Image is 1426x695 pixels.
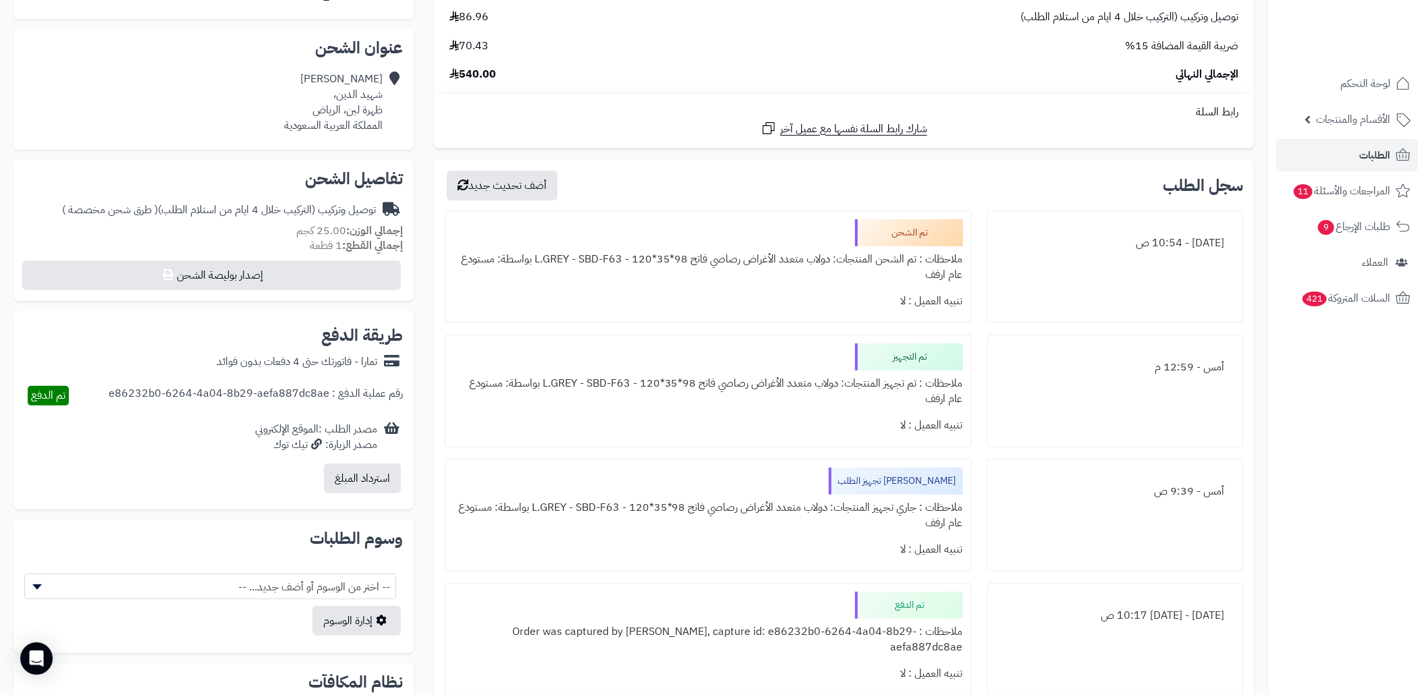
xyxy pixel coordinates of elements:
a: شارك رابط السلة نفسها مع عميل آخر [761,120,927,137]
span: المراجعات والأسئلة [1292,182,1390,200]
div: ملاحظات : Order was captured by [PERSON_NAME], capture id: e86232b0-6264-4a04-8b29-aefa887dc8ae [454,619,963,661]
span: 70.43 [449,38,489,54]
span: الإجمالي النهائي [1176,67,1238,82]
span: -- اختر من الوسوم أو أضف جديد... -- [25,574,395,600]
div: تم التجهيز [855,343,963,370]
div: ملاحظات : تم تجهيز المنتجات: دولاب متعدد الأغراض رصاصي فاتح 98*35*120 - L.GREY - SBD-F63 بواسطة: ... [454,370,963,412]
div: رقم عملية الدفع : e86232b0-6264-4a04-8b29-aefa887dc8ae [109,386,403,406]
span: توصيل وتركيب (التركيب خلال 4 ايام من استلام الطلب) [1020,9,1238,25]
div: [DATE] - 10:54 ص [996,230,1234,256]
h2: نظام المكافآت [24,674,403,690]
div: توصيل وتركيب (التركيب خلال 4 ايام من استلام الطلب) [62,202,376,218]
div: [PERSON_NAME] تجهيز الطلب [829,468,963,495]
span: لوحة التحكم [1340,74,1390,93]
span: 421 [1302,291,1327,306]
span: 540.00 [449,67,496,82]
button: إصدار بوليصة الشحن [22,260,401,290]
h2: وسوم الطلبات [24,530,403,547]
a: السلات المتروكة421 [1276,282,1418,314]
div: مصدر الطلب :الموقع الإلكتروني [255,422,377,453]
div: تمارا - فاتورتك حتى 4 دفعات بدون فوائد [217,354,377,370]
span: شارك رابط السلة نفسها مع عميل آخر [780,121,927,137]
span: 11 [1294,184,1313,199]
span: السلات المتروكة [1301,289,1390,308]
a: العملاء [1276,246,1418,279]
h2: طريقة الدفع [321,327,403,343]
h2: عنوان الشحن [24,40,403,56]
div: أمس - 12:59 م [996,354,1234,381]
div: [DATE] - [DATE] 10:17 ص [996,603,1234,629]
strong: إجمالي القطع: [342,238,403,254]
span: -- اختر من الوسوم أو أضف جديد... -- [24,574,396,599]
div: Open Intercom Messenger [20,642,53,675]
span: تم الدفع [31,387,65,404]
a: الطلبات [1276,139,1418,171]
span: ( طرق شحن مخصصة ) [62,202,158,218]
a: طلبات الإرجاع9 [1276,211,1418,243]
h2: تفاصيل الشحن [24,171,403,187]
div: تنبيه العميل : لا [454,412,963,439]
div: رابط السلة [439,105,1249,120]
div: تم الدفع [855,592,963,619]
span: الأقسام والمنتجات [1316,110,1390,129]
div: [PERSON_NAME] شهيد الدين، ظهرة لبن، الرياض المملكة العربية السعودية [284,72,383,133]
div: تنبيه العميل : لا [454,288,963,314]
img: logo-2.png [1334,36,1413,65]
span: العملاء [1362,253,1388,272]
span: 9 [1318,220,1334,235]
div: تم الشحن [855,219,963,246]
small: 1 قطعة [310,238,403,254]
div: تنبيه العميل : لا [454,536,963,563]
button: أضف تحديث جديد [447,171,557,200]
div: أمس - 9:39 ص [996,478,1234,505]
span: الطلبات [1359,146,1390,165]
a: المراجعات والأسئلة11 [1276,175,1418,207]
a: إدارة الوسوم [312,606,401,636]
div: ملاحظات : جاري تجهيز المنتجات: دولاب متعدد الأغراض رصاصي فاتح 98*35*120 - L.GREY - SBD-F63 بواسطة... [454,495,963,536]
small: 25.00 كجم [296,223,403,239]
h3: سجل الطلب [1163,177,1243,194]
span: طلبات الإرجاع [1317,217,1390,236]
span: 86.96 [449,9,489,25]
div: ملاحظات : تم الشحن المنتجات: دولاب متعدد الأغراض رصاصي فاتح 98*35*120 - L.GREY - SBD-F63 بواسطة: ... [454,246,963,288]
strong: إجمالي الوزن: [346,223,403,239]
span: ضريبة القيمة المضافة 15% [1125,38,1238,54]
button: استرداد المبلغ [324,464,401,493]
a: لوحة التحكم [1276,67,1418,100]
div: مصدر الزيارة: تيك توك [255,437,377,453]
div: تنبيه العميل : لا [454,661,963,687]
